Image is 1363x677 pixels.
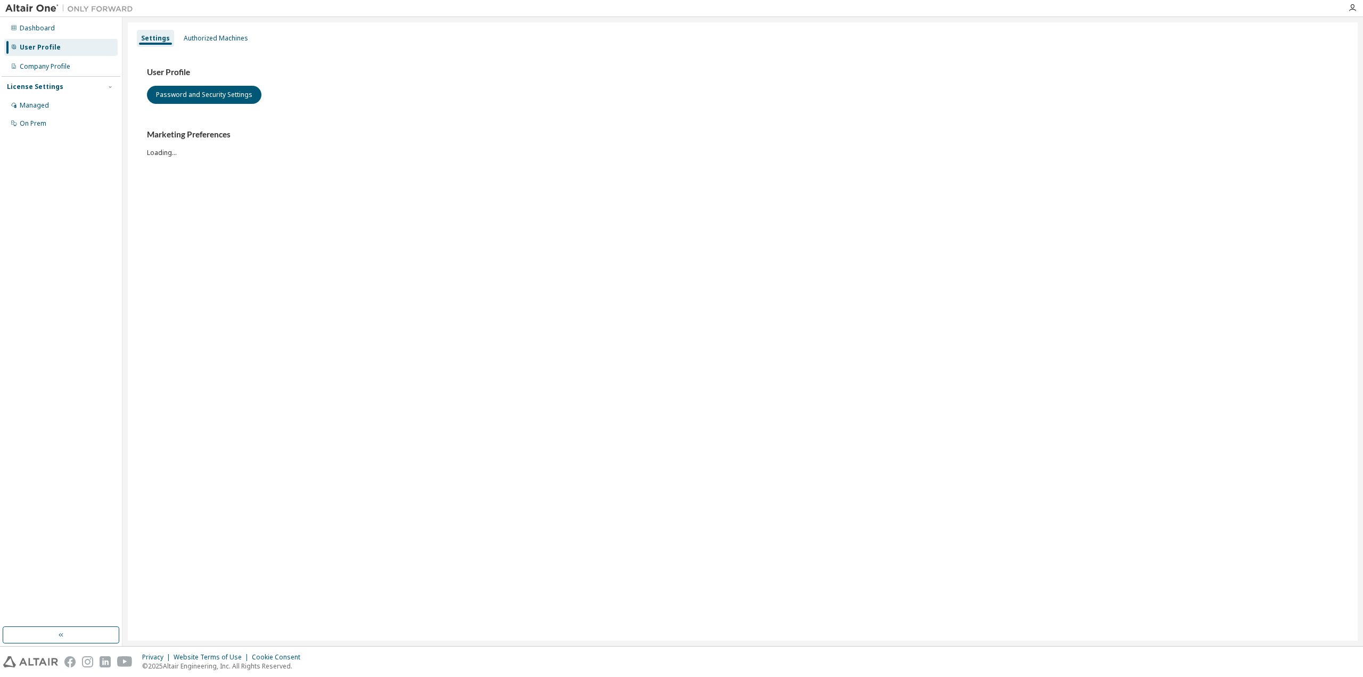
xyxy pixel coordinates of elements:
[82,656,93,667] img: instagram.svg
[117,656,133,667] img: youtube.svg
[142,653,174,662] div: Privacy
[174,653,252,662] div: Website Terms of Use
[147,86,261,104] button: Password and Security Settings
[147,129,1339,157] div: Loading...
[20,43,61,52] div: User Profile
[20,24,55,32] div: Dashboard
[3,656,58,667] img: altair_logo.svg
[184,34,248,43] div: Authorized Machines
[100,656,111,667] img: linkedin.svg
[5,3,138,14] img: Altair One
[142,662,307,671] p: © 2025 Altair Engineering, Inc. All Rights Reserved.
[141,34,170,43] div: Settings
[147,129,1339,140] h3: Marketing Preferences
[252,653,307,662] div: Cookie Consent
[7,83,63,91] div: License Settings
[147,67,1339,78] h3: User Profile
[64,656,76,667] img: facebook.svg
[20,101,49,110] div: Managed
[20,62,70,71] div: Company Profile
[20,119,46,128] div: On Prem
